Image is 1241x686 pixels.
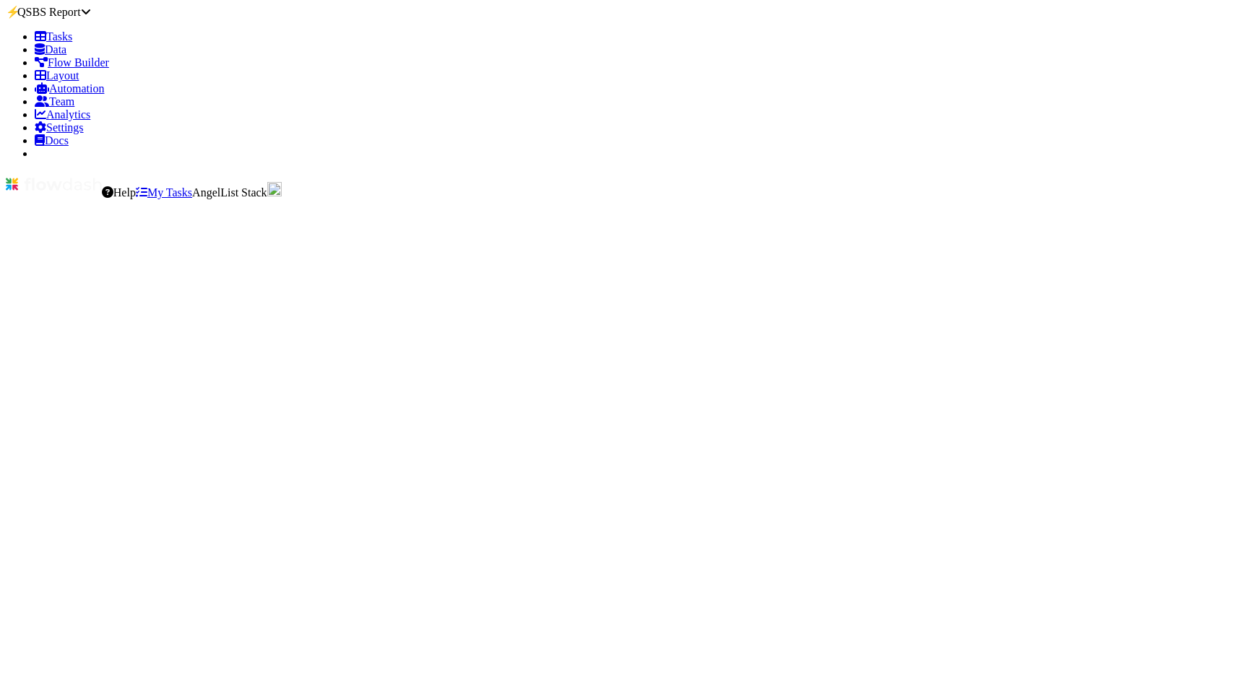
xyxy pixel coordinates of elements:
img: logo-inverted-e16ddd16eac7371096b0.svg [6,172,102,196]
span: AngelList Stack [192,186,267,199]
a: My Tasks [136,186,192,199]
a: Settings [35,121,84,134]
a: Data [35,43,66,56]
img: avatar_3b634316-3333-4b71-9158-cd5ac1fcb182.png [267,182,282,196]
div: Help [102,186,136,199]
a: Analytics [35,108,90,121]
span: QSBS Report [17,6,91,18]
a: Layout [35,69,79,82]
a: Team [35,95,74,108]
a: Docs [35,134,69,147]
span: ⚡ [6,6,20,18]
a: Tasks [35,30,72,43]
a: Automation [35,82,104,95]
a: Flow Builder [35,56,109,69]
